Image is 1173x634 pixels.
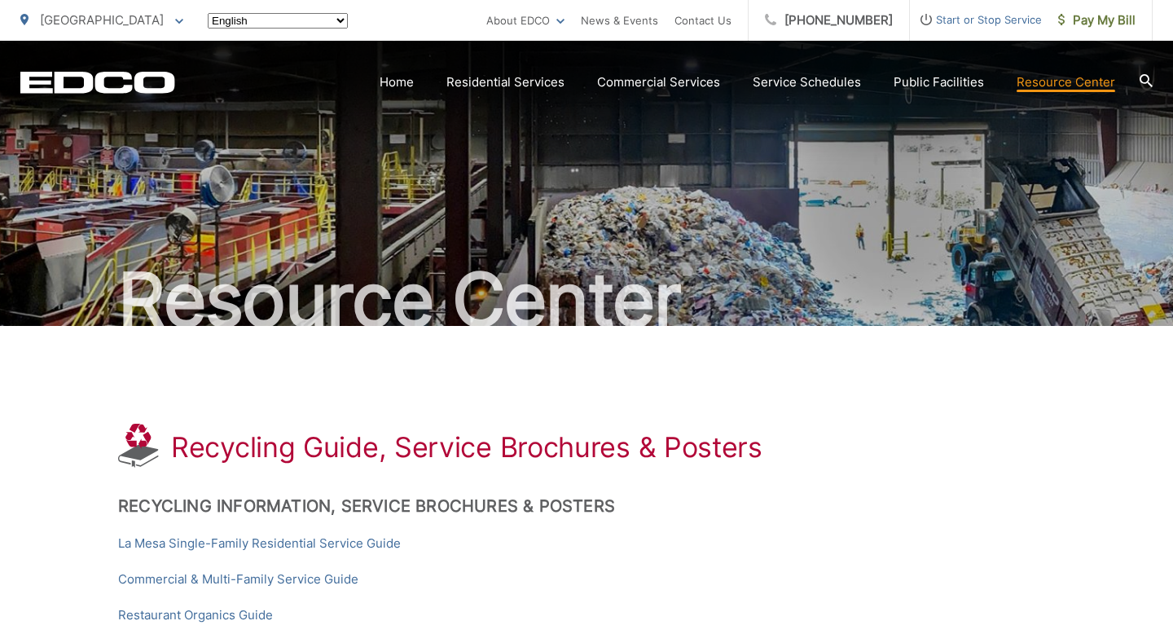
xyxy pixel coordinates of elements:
[20,259,1153,341] h2: Resource Center
[674,11,731,30] a: Contact Us
[118,570,358,589] a: Commercial & Multi-Family Service Guide
[446,73,565,92] a: Residential Services
[1058,11,1136,30] span: Pay My Bill
[20,71,175,94] a: EDCD logo. Return to the homepage.
[118,534,401,553] a: La Mesa Single-Family Residential Service Guide
[208,13,348,29] select: Select a language
[581,11,658,30] a: News & Events
[118,605,273,625] a: Restaurant Organics Guide
[753,73,861,92] a: Service Schedules
[171,431,762,464] h1: Recycling Guide, Service Brochures & Posters
[486,11,565,30] a: About EDCO
[40,12,164,28] span: [GEOGRAPHIC_DATA]
[118,496,1055,516] h2: Recycling Information, Service Brochures & Posters
[894,73,984,92] a: Public Facilities
[380,73,414,92] a: Home
[597,73,720,92] a: Commercial Services
[1017,73,1115,92] a: Resource Center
